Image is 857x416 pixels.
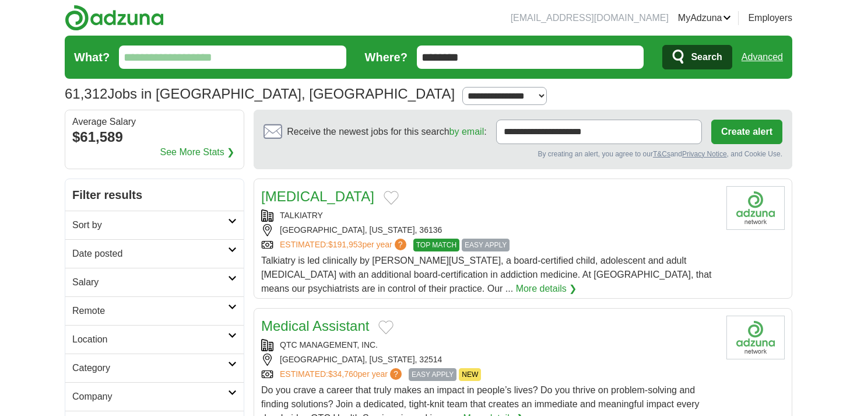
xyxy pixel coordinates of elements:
div: By creating an alert, you agree to our and , and Cookie Use. [264,149,782,159]
span: Talkiatry is led clinically by [PERSON_NAME][US_STATE], a board-certified child, adolescent and a... [261,256,711,293]
a: Location [65,325,244,354]
span: Receive the newest jobs for this search : [287,125,486,139]
h2: Category [72,361,228,375]
button: Search [662,45,732,69]
div: QTC MANAGEMENT, INC. [261,339,717,351]
a: See More Stats ❯ [160,145,235,159]
span: $191,953 [328,240,362,249]
span: EASY APPLY [462,239,510,251]
a: ESTIMATED:$34,760per year? [280,368,404,381]
a: ESTIMATED:$191,953per year? [280,239,409,251]
div: $61,589 [72,127,237,148]
a: Remote [65,296,244,325]
a: Privacy Notice [682,150,727,158]
a: Salary [65,268,244,296]
h2: Sort by [72,218,228,232]
h2: Salary [72,275,228,289]
button: Add to favorite jobs [384,191,399,205]
span: TOP MATCH [413,239,459,251]
a: More details ❯ [516,282,577,296]
h2: Remote [72,304,228,318]
li: [EMAIL_ADDRESS][DOMAIN_NAME] [511,11,669,25]
div: TALKIATRY [261,209,717,222]
a: Category [65,354,244,382]
button: Create alert [711,120,782,144]
span: ? [395,239,406,250]
button: Add to favorite jobs [378,320,394,334]
label: What? [74,48,110,66]
h2: Filter results [65,179,244,211]
a: by email [449,127,484,137]
span: $34,760 [328,369,358,379]
h2: Company [72,390,228,404]
a: Advanced [742,46,783,69]
label: Where? [365,48,408,66]
a: Sort by [65,211,244,239]
a: Medical Assistant [261,318,369,334]
a: Company [65,382,244,411]
a: Employers [748,11,792,25]
div: [GEOGRAPHIC_DATA], [US_STATE], 36136 [261,224,717,236]
h2: Location [72,333,228,347]
a: MyAdzuna [678,11,732,25]
a: Date posted [65,239,244,268]
span: ? [390,368,402,380]
h1: Jobs in [GEOGRAPHIC_DATA], [GEOGRAPHIC_DATA] [65,86,455,102]
a: T&Cs [653,150,670,158]
a: [MEDICAL_DATA] [261,188,374,204]
img: Company logo [726,316,785,359]
span: 61,312 [65,83,107,104]
img: Company logo [726,186,785,230]
img: Adzuna logo [65,5,164,31]
h2: Date posted [72,247,228,261]
span: Search [691,46,722,69]
div: Average Salary [72,117,237,127]
div: [GEOGRAPHIC_DATA], [US_STATE], 32514 [261,354,717,366]
span: EASY APPLY [409,368,456,381]
span: NEW [459,368,481,381]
